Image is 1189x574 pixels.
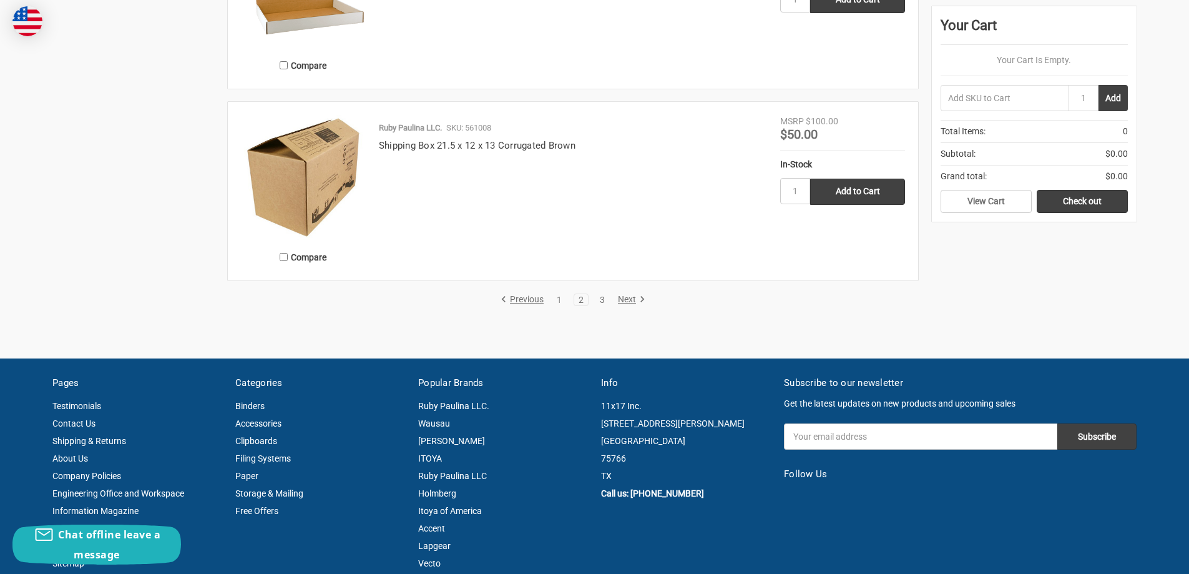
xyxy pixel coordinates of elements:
a: Lapgear [418,541,451,551]
img: Shipping Box 21.5 x 12 x 13 Corrugated Brown [241,115,366,240]
a: Free Offers [235,506,278,516]
a: 2 [574,295,588,304]
img: duty and tax information for United States [12,6,42,36]
a: Storage & Mailing [235,488,303,498]
span: Subtotal: [941,147,976,161]
a: Contact Us [52,418,95,428]
a: Company Policies [52,471,121,481]
h5: Subscribe to our newsletter [784,376,1137,390]
button: Chat offline leave a message [12,525,181,565]
span: Total Items: [941,125,986,138]
input: Add to Cart [810,179,905,205]
span: Chat offline leave a message [58,528,160,562]
a: Accent [418,523,445,533]
a: 1 [552,295,566,304]
span: $100.00 [806,116,838,126]
a: Holmberg [418,488,456,498]
span: $0.00 [1105,147,1128,161]
a: Itoya of America [418,506,482,516]
a: Vecto [418,558,441,568]
address: 11x17 Inc. [STREET_ADDRESS][PERSON_NAME] [GEOGRAPHIC_DATA] 75766 TX [601,397,771,485]
a: Wausau [418,418,450,428]
a: Clipboards [235,436,277,446]
a: Next [614,294,645,305]
a: 3 [595,295,609,304]
a: Filing Systems [235,453,291,463]
h5: Follow Us [784,467,1137,482]
input: Compare [280,253,288,261]
label: Compare [241,247,366,267]
a: Paper [235,471,258,481]
a: Shipping & Returns [52,436,126,446]
a: Check out [1037,190,1128,214]
a: [PERSON_NAME] [418,436,485,446]
h5: Info [601,376,771,390]
button: Add [1098,85,1128,111]
span: $0.00 [1105,170,1128,183]
div: Your Cart [941,15,1128,45]
span: $50.00 [780,127,818,142]
p: SKU: 561008 [446,122,491,134]
a: Accessories [235,418,281,428]
iframe: Google Customer Reviews [1086,540,1189,574]
input: Your email address [784,423,1057,450]
span: 0 [1123,125,1128,138]
p: Your Cart Is Empty. [941,54,1128,67]
input: Subscribe [1057,423,1137,450]
label: Compare [241,55,366,76]
div: In-Stock [780,158,905,171]
a: Previous [501,294,548,305]
input: Add SKU to Cart [941,85,1069,111]
a: Shipping Box 21.5 x 12 x 13 Corrugated Brown [379,140,575,151]
h5: Categories [235,376,405,390]
h5: Popular Brands [418,376,588,390]
p: Get the latest updates on new products and upcoming sales [784,397,1137,410]
a: Ruby Paulina LLC [418,471,487,481]
span: Grand total: [941,170,987,183]
a: Call us: [PHONE_NUMBER] [601,488,704,498]
a: About Us [52,453,88,463]
a: Binders [235,401,265,411]
a: Testimonials [52,401,101,411]
a: ITOYA [418,453,442,463]
a: Engineering Office and Workspace Information Magazine [52,488,184,516]
a: View Cart [941,190,1032,214]
p: Ruby Paulina LLC. [379,122,442,134]
input: Compare [280,61,288,69]
a: Ruby Paulina LLC. [418,401,489,411]
a: Sitemap [52,558,84,568]
div: MSRP [780,115,804,128]
h5: Pages [52,376,222,390]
